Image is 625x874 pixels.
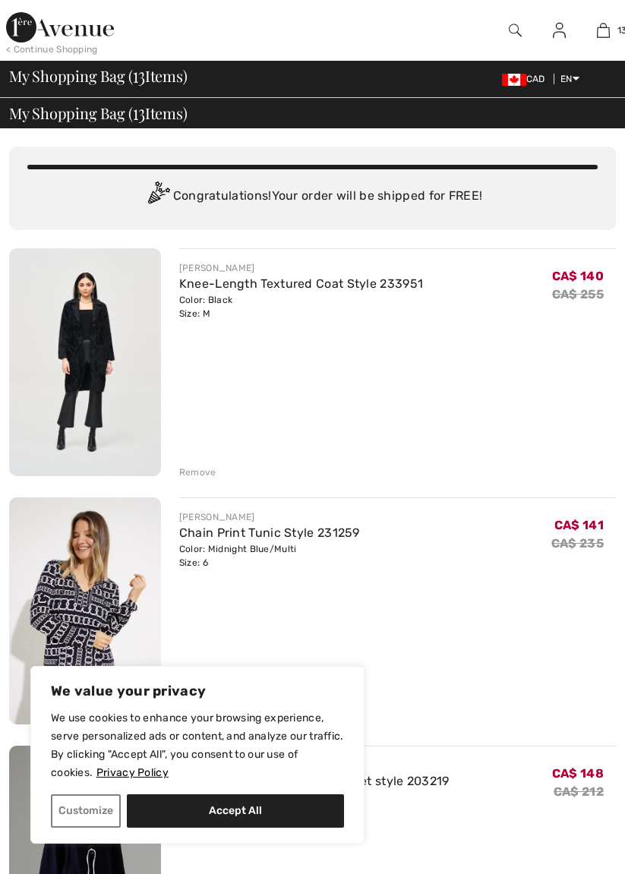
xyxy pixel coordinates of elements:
[554,784,604,799] s: CA$ 212
[27,181,598,212] div: Congratulations! Your order will be shipped for FREE!
[179,465,216,479] div: Remove
[179,261,423,275] div: [PERSON_NAME]
[96,765,169,780] a: Privacy Policy
[51,682,344,700] p: We value your privacy
[179,542,360,570] div: Color: Midnight Blue/Multi Size: 6
[133,102,145,121] span: 13
[9,68,188,84] span: My Shopping Bag ( Items)
[553,21,566,39] img: My Info
[179,276,423,291] a: Knee-Length Textured Coat Style 233951
[133,65,145,84] span: 13
[552,761,604,781] span: CA$ 148
[179,525,360,540] a: Chain Print Tunic Style 231259
[552,287,604,301] s: CA$ 255
[560,74,579,84] span: EN
[30,666,365,844] div: We value your privacy
[6,43,98,56] div: < Continue Shopping
[502,74,526,86] img: Canadian Dollar
[509,21,522,39] img: search the website
[9,248,161,476] img: Knee-Length Textured Coat Style 233951
[582,21,624,39] a: 13
[502,74,551,84] span: CAD
[541,21,578,40] a: Sign In
[552,263,604,283] span: CA$ 140
[9,106,188,121] span: My Shopping Bag ( Items)
[51,709,344,782] p: We use cookies to enhance your browsing experience, serve personalized ads or content, and analyz...
[597,21,610,39] img: My Bag
[9,497,161,725] img: Chain Print Tunic Style 231259
[179,510,360,524] div: [PERSON_NAME]
[51,794,121,828] button: Customize
[127,794,344,828] button: Accept All
[551,536,604,551] s: CA$ 235
[179,293,423,320] div: Color: Black Size: M
[143,181,173,212] img: Congratulation2.svg
[6,12,114,43] img: 1ère Avenue
[554,513,604,532] span: CA$ 141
